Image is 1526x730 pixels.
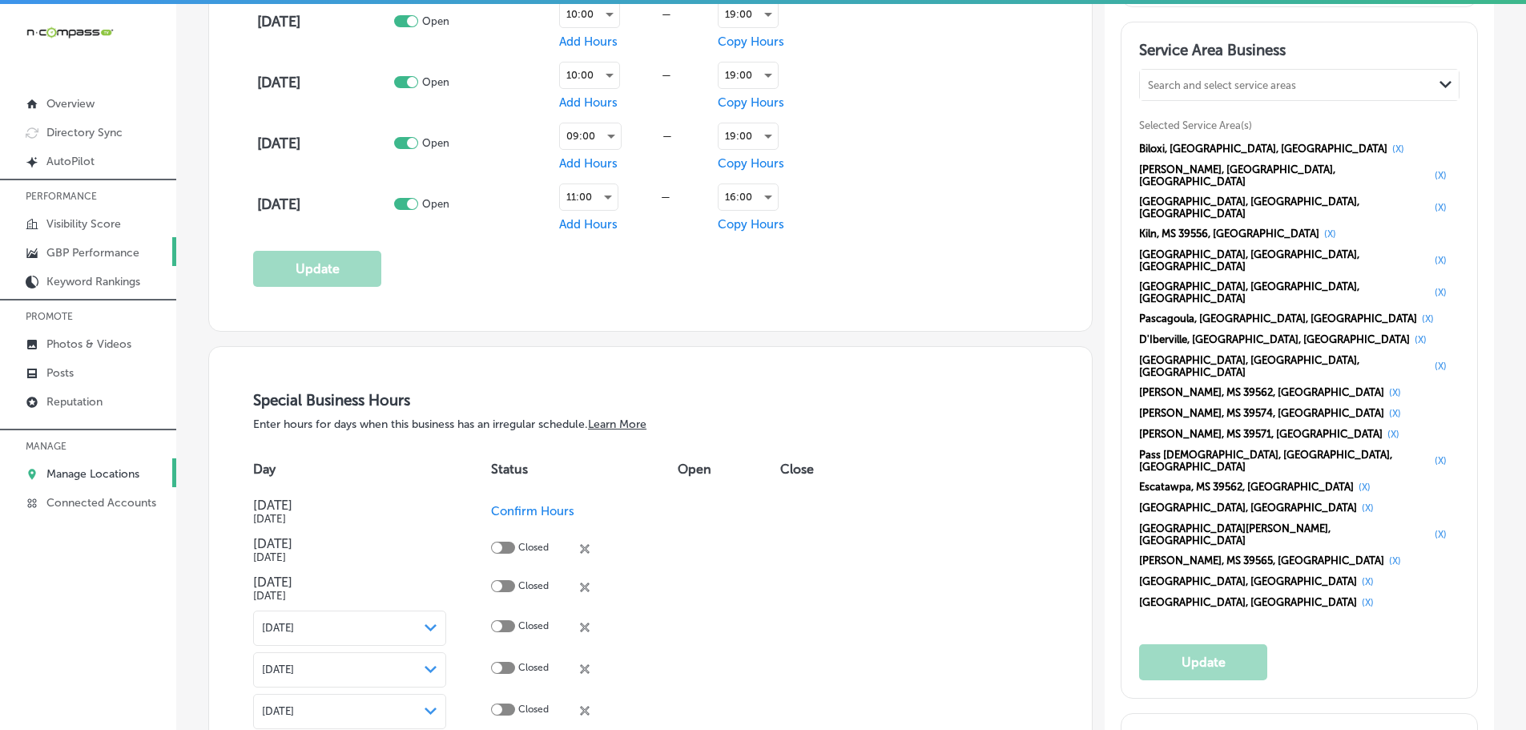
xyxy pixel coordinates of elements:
[262,622,294,634] span: [DATE]
[559,95,618,110] span: Add Hours
[46,217,121,231] p: Visibility Score
[518,542,549,557] p: Closed
[422,137,449,149] p: Open
[1139,449,1430,473] span: Pass [DEMOGRAPHIC_DATA], [GEOGRAPHIC_DATA], [GEOGRAPHIC_DATA]
[1430,528,1452,541] button: (X)
[1139,163,1430,188] span: [PERSON_NAME], [GEOGRAPHIC_DATA], [GEOGRAPHIC_DATA]
[620,8,714,20] div: —
[1384,555,1406,567] button: (X)
[1384,407,1406,420] button: (X)
[1139,407,1384,419] span: [PERSON_NAME], MS 39574, [GEOGRAPHIC_DATA]
[588,417,646,431] a: Learn More
[560,63,619,88] div: 10:00
[719,2,778,27] div: 19:00
[1387,143,1409,155] button: (X)
[1139,354,1430,378] span: [GEOGRAPHIC_DATA], [GEOGRAPHIC_DATA], [GEOGRAPHIC_DATA]
[422,76,449,88] p: Open
[1148,79,1296,91] div: Search and select service areas
[1139,333,1410,345] span: D'Iberville, [GEOGRAPHIC_DATA], [GEOGRAPHIC_DATA]
[518,704,549,719] p: Closed
[262,705,294,717] span: [DATE]
[1139,313,1417,325] span: Pascagoula, [GEOGRAPHIC_DATA], [GEOGRAPHIC_DATA]
[253,447,491,492] th: Day
[560,184,618,210] div: 11:00
[1357,502,1379,514] button: (X)
[1430,169,1452,182] button: (X)
[422,198,449,210] p: Open
[559,34,618,49] span: Add Hours
[262,663,294,676] span: [DATE]
[1430,360,1452,373] button: (X)
[1139,119,1252,131] span: Selected Service Area(s)
[559,156,618,171] span: Add Hours
[253,417,1048,431] p: Enter hours for days when this business has an irregular schedule.
[253,590,446,602] h5: [DATE]
[491,447,678,492] th: Status
[253,498,446,513] h4: [DATE]
[253,536,446,551] h4: [DATE]
[1139,143,1387,155] span: Biloxi, [GEOGRAPHIC_DATA], [GEOGRAPHIC_DATA]
[719,184,778,210] div: 16:00
[518,620,549,635] p: Closed
[718,34,784,49] span: Copy Hours
[1383,428,1404,441] button: (X)
[257,196,390,213] h4: [DATE]
[46,496,156,510] p: Connected Accounts
[46,155,95,168] p: AutoPilot
[46,467,139,481] p: Manage Locations
[491,504,574,518] span: Confirm Hours
[253,513,446,525] h5: [DATE]
[257,135,390,152] h4: [DATE]
[1357,575,1379,588] button: (X)
[1430,454,1452,467] button: (X)
[1139,196,1430,220] span: [GEOGRAPHIC_DATA], [GEOGRAPHIC_DATA], [GEOGRAPHIC_DATA]
[1139,248,1430,272] span: [GEOGRAPHIC_DATA], [GEOGRAPHIC_DATA], [GEOGRAPHIC_DATA]
[253,251,381,287] button: Update
[719,123,778,149] div: 19:00
[1139,481,1354,493] span: Escatawpa, MS 39562, [GEOGRAPHIC_DATA]
[559,217,618,232] span: Add Hours
[253,551,446,563] h5: [DATE]
[718,156,784,171] span: Copy Hours
[46,126,123,139] p: Directory Sync
[518,580,549,595] p: Closed
[1417,313,1439,325] button: (X)
[253,391,1048,409] h3: Special Business Hours
[1139,555,1384,567] span: [PERSON_NAME], MS 39565, [GEOGRAPHIC_DATA]
[257,74,390,91] h4: [DATE]
[1139,502,1357,514] span: [GEOGRAPHIC_DATA], [GEOGRAPHIC_DATA]
[718,217,784,232] span: Copy Hours
[1430,286,1452,299] button: (X)
[46,275,140,288] p: Keyword Rankings
[1139,522,1430,546] span: [GEOGRAPHIC_DATA][PERSON_NAME], [GEOGRAPHIC_DATA]
[1410,333,1431,346] button: (X)
[1139,575,1357,587] span: [GEOGRAPHIC_DATA], [GEOGRAPHIC_DATA]
[560,2,619,27] div: 10:00
[46,97,95,111] p: Overview
[620,69,714,81] div: —
[1139,280,1430,305] span: [GEOGRAPHIC_DATA], [GEOGRAPHIC_DATA], [GEOGRAPHIC_DATA]
[422,15,449,27] p: Open
[1384,386,1406,399] button: (X)
[257,13,390,30] h4: [DATE]
[1139,386,1384,398] span: [PERSON_NAME], MS 39562, [GEOGRAPHIC_DATA]
[46,337,131,351] p: Photos & Videos
[1319,228,1341,240] button: (X)
[1354,481,1375,494] button: (X)
[618,191,714,203] div: —
[1139,644,1267,680] button: Update
[253,575,446,590] h4: [DATE]
[1357,596,1379,609] button: (X)
[1139,41,1460,65] h3: Service Area Business
[1430,201,1452,214] button: (X)
[518,662,549,677] p: Closed
[718,95,784,110] span: Copy Hours
[46,395,103,409] p: Reputation
[1139,428,1383,440] span: [PERSON_NAME], MS 39571, [GEOGRAPHIC_DATA]
[719,63,778,88] div: 19:00
[1139,596,1357,608] span: [GEOGRAPHIC_DATA], [GEOGRAPHIC_DATA]
[26,25,114,40] img: 660ab0bf-5cc7-4cb8-ba1c-48b5ae0f18e60NCTV_CLogo_TV_Black_-500x88.png
[46,366,74,380] p: Posts
[46,246,139,260] p: GBP Performance
[560,123,621,149] div: 09:00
